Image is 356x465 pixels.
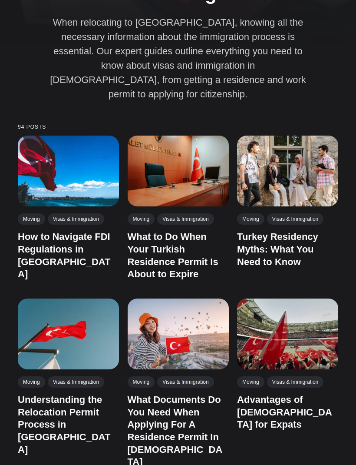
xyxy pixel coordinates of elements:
a: Moving [18,213,45,225]
img: What Documents Do You Need When Applying For A Residence Permit In Turkey [128,298,229,369]
a: Visas & Immigration [267,213,323,225]
a: Understanding the Relocation Permit Process in [GEOGRAPHIC_DATA] [18,394,111,455]
a: Moving [237,376,264,387]
a: How to Navigate FDI Regulations in [GEOGRAPHIC_DATA] [18,231,111,279]
img: Advantages of Turkish Citizenship for Expats [237,298,338,369]
a: What to Do When Your Turkish Residence Permit Is About to Expire [128,231,218,279]
a: Visas & Immigration [48,376,104,387]
img: Turkey Residency Myths: What You Need to Know [237,136,338,206]
p: When relocating to [GEOGRAPHIC_DATA], knowing all the necessary information about the immigration... [48,15,308,101]
img: What to Do When Your Turkish Residence Permit Is About to Expire [128,136,229,206]
a: Moving [128,213,155,225]
img: Understanding the Relocation Permit Process in Turkey [18,298,119,369]
img: How to Navigate FDI Regulations in Turkey [18,136,119,206]
a: Turkey Residency Myths: What You Need to Know [237,231,318,267]
a: Visas & Immigration [157,213,214,225]
a: Moving [128,376,155,387]
a: Moving [18,376,45,387]
a: Visas & Immigration [267,376,323,387]
a: Visas & Immigration [48,213,104,225]
a: Visas & Immigration [157,376,214,387]
a: Advantages of [DEMOGRAPHIC_DATA] for Expats [237,394,332,430]
small: 94 posts [18,124,338,130]
a: Moving [237,213,264,225]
